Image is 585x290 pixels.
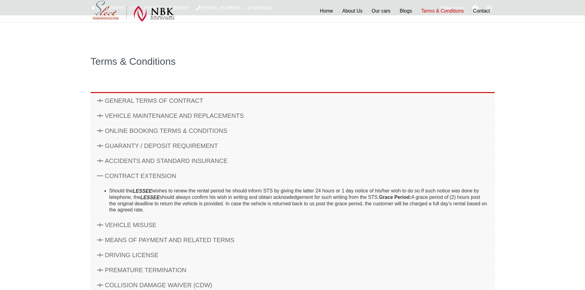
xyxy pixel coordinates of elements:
a: ONLINE BOOKING TERMS & CONDITIONS [91,123,494,138]
span: MEANS OF PAYMENT AND RELATED TERMS [105,237,235,243]
a: MEANS OF PAYMENT AND RELATED TERMS [91,233,494,247]
a: ACCIDENTS AND STANDARD INSURANCE [91,153,494,168]
a: PREMATURE TERMINATION [91,263,494,277]
span: ONLINE BOOKING TERMS & CONDITIONS [105,127,228,134]
span: VEHICLE MISUSE [105,222,157,228]
h1: Terms & Conditions [91,56,495,66]
span: PREMATURE TERMINATION [105,267,187,273]
span: CONTRACT EXTENSION [105,172,176,179]
img: Select Rent a Car [92,1,174,22]
span: VEHICLE MAINTENANCE AND REPLACEMENTS [105,112,244,119]
span: COLLISION DAMAGE WAIVER (CDW) [105,282,212,288]
i: LESSEE [133,188,152,194]
a: GENERAL TERMS OF CONTRACT [91,93,494,108]
a: VEHICLE MISUSE [91,218,494,232]
span: ACCIDENTS AND STANDARD INSURANCE [105,157,228,164]
span: GENERAL TERMS OF CONTRACT [105,97,203,104]
i: LESSEE [140,195,160,200]
a: VEHICLE MAINTENANCE AND REPLACEMENTS [91,108,494,123]
a: CONTRACT EXTENSION [91,168,494,183]
a: GUARANTY / DEPOSIT REQUIREMENT [91,138,494,153]
span: DRIVING LICENSE [105,252,158,258]
a: DRIVING LICENSE [91,248,494,262]
strong: Grace Period: [379,195,411,200]
span: GUARANTY / DEPOSIT REQUIREMENT [105,142,218,149]
li: Should the wishes to renew the rental period he should inform STS by giving the latter 24 hours o... [109,188,488,213]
